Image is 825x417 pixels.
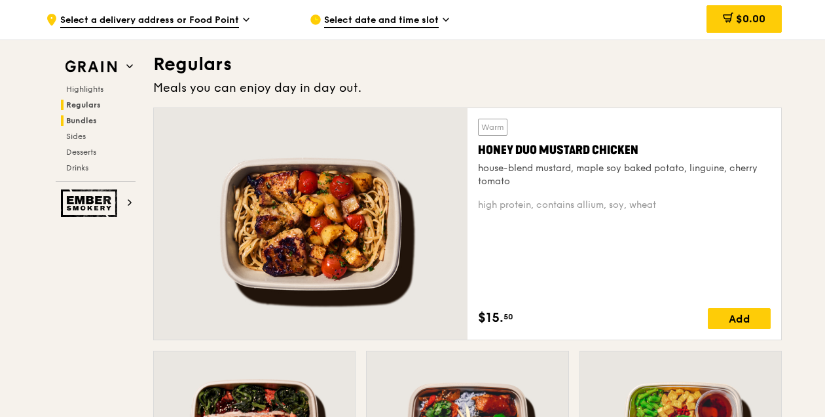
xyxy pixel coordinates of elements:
[60,14,239,28] span: Select a delivery address or Food Point
[66,100,101,109] span: Regulars
[478,162,771,188] div: house-blend mustard, maple soy baked potato, linguine, cherry tomato
[66,132,86,141] span: Sides
[736,12,765,25] span: $0.00
[66,148,96,157] span: Desserts
[478,308,504,328] span: $15.
[478,119,507,136] div: Warm
[61,55,121,79] img: Grain web logo
[478,141,771,159] div: Honey Duo Mustard Chicken
[153,52,782,76] h3: Regulars
[66,85,103,94] span: Highlights
[504,311,513,322] span: 50
[153,79,782,97] div: Meals you can enjoy day in day out.
[708,308,771,329] div: Add
[324,14,439,28] span: Select date and time slot
[61,189,121,217] img: Ember Smokery web logo
[66,116,97,125] span: Bundles
[478,199,771,212] div: high protein, contains allium, soy, wheat
[66,163,88,172] span: Drinks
